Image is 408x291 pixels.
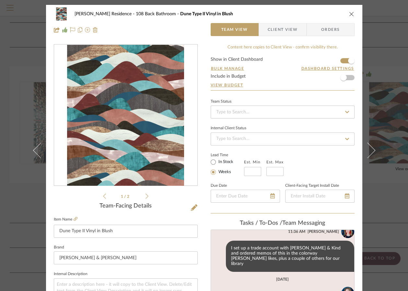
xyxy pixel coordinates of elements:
[211,220,355,227] div: team Messaging
[54,246,64,249] label: Brand
[221,23,248,36] span: Team View
[301,66,355,71] button: Dashboard Settings
[268,23,297,36] span: Client View
[93,27,98,32] img: Remove from project
[288,229,305,234] div: 11:36 AM
[226,241,354,272] div: I set up a trade account with [PERSON_NAME] & Kind and ordered memos of this in the colorway [PER...
[240,220,282,226] span: Tasks / To-Dos /
[349,11,355,17] button: close
[244,160,261,164] label: Est. Min
[180,12,233,16] span: Dune Type II Vinyl in Blush
[54,217,77,222] label: Item Name
[121,195,124,198] span: 1
[75,12,136,16] span: [PERSON_NAME] Residence
[211,158,244,176] mat-radio-group: Select item type
[308,229,339,234] div: [PERSON_NAME]
[217,159,233,165] label: In Stock
[211,66,245,71] button: Bulk Manage
[211,106,355,119] input: Type to Search…
[285,184,339,187] label: Client-Facing Target Install Date
[217,169,231,175] label: Weeks
[54,45,197,186] div: 0
[124,195,127,198] span: /
[314,23,347,36] span: Orders
[285,190,355,203] input: Enter Install Date
[211,127,246,130] div: Internal Client Status
[211,100,231,103] div: Team Status
[341,225,354,238] img: adae074b-7668-4466-b24c-4829218f8da9.png
[54,272,87,276] label: Internal Description
[211,82,355,88] a: View Budget
[211,133,355,145] input: Type to Search…
[211,184,227,187] label: Due Date
[54,225,198,238] input: Enter Item Name
[276,277,289,282] div: [DATE]
[67,45,184,186] img: e391cbf6-49dc-49b5-ba71-fc886888f51f_436x436.jpg
[54,203,198,210] div: Team-Facing Details
[136,12,180,16] span: 108 Back Bathroom
[211,152,244,158] label: Lead Time
[266,160,284,164] label: Est. Max
[54,7,69,20] img: e391cbf6-49dc-49b5-ba71-fc886888f51f_48x40.jpg
[54,251,198,264] input: Enter Brand
[127,195,130,198] span: 2
[211,190,280,203] input: Enter Due Date
[211,44,355,51] div: Content here copies to Client View - confirm visibility there.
